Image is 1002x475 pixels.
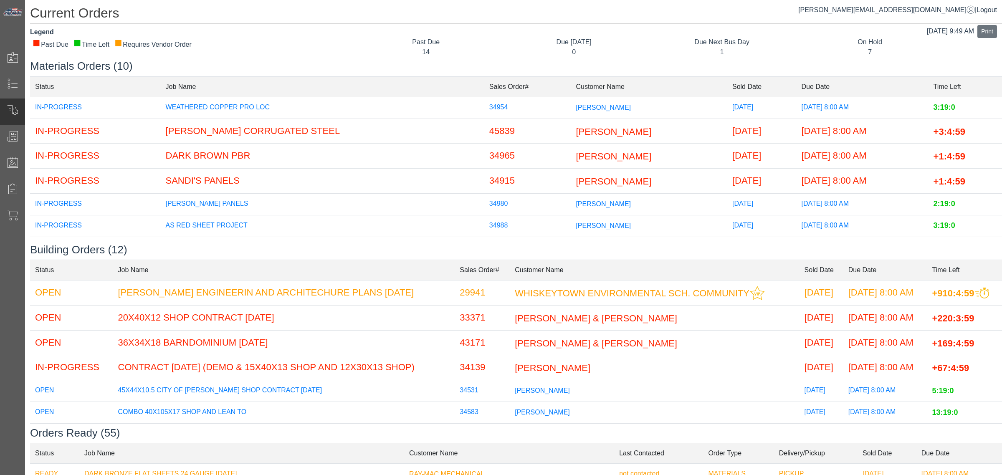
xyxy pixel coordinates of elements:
[932,387,954,395] span: 5:19:0
[484,237,571,258] td: 34990
[113,260,455,280] td: Job Name
[727,215,796,237] td: [DATE]
[796,97,928,119] td: [DATE] 8:00 AM
[484,168,571,193] td: 34915
[30,355,113,380] td: IN-PROGRESS
[30,260,113,280] td: Status
[515,363,590,373] span: [PERSON_NAME]
[576,126,651,136] span: [PERSON_NAME]
[916,443,1002,463] td: Due Date
[727,168,796,193] td: [DATE]
[727,76,796,97] td: Sold Date
[927,260,1002,280] td: Time Left
[30,193,161,215] td: IN-PROGRESS
[796,144,928,169] td: [DATE] 8:00 AM
[750,286,764,300] img: This customer should be prioritized
[484,144,571,169] td: 34965
[977,6,997,13] span: Logout
[30,97,161,119] td: IN-PROGRESS
[576,104,631,111] span: [PERSON_NAME]
[506,37,641,47] div: Due [DATE]
[843,402,927,424] td: [DATE] 8:00 AM
[515,313,677,323] span: [PERSON_NAME] & [PERSON_NAME]
[30,28,54,35] strong: Legend
[515,338,677,348] span: [PERSON_NAME] & [PERSON_NAME]
[30,5,1002,24] h1: Current Orders
[30,144,161,169] td: IN-PROGRESS
[800,330,843,355] td: [DATE]
[843,355,927,380] td: [DATE] 8:00 AM
[113,402,455,424] td: COMBO 40X105X17 SHOP AND LEAN TO
[30,237,161,258] td: IN-PROGRESS
[727,193,796,215] td: [DATE]
[73,40,109,50] div: Time Left
[843,330,927,355] td: [DATE] 8:00 AM
[798,6,975,13] a: [PERSON_NAME][EMAIL_ADDRESS][DOMAIN_NAME]
[932,313,974,323] span: +220:3:59
[455,402,510,424] td: 34583
[114,40,122,45] div: ■
[358,47,493,57] div: 14
[30,60,1002,73] h3: Materials Orders (10)
[484,97,571,119] td: 34954
[515,409,570,416] span: [PERSON_NAME]
[727,237,796,258] td: [DATE]
[113,280,455,305] td: [PERSON_NAME] ENGINEERIN AND ARCHITECHURE PLANS [DATE]
[934,176,965,187] span: +1:4:59
[927,28,974,35] span: [DATE] 9:49 AM
[113,380,455,402] td: 45X44X10.5 CITY OF [PERSON_NAME] SHOP CONTRACT [DATE]
[161,237,484,258] td: GREEN EPR AND RIDGE
[113,330,455,355] td: 36X34X18 BARNDOMINIUM [DATE]
[30,427,1002,440] h3: Orders Ready (55)
[30,76,161,97] td: Status
[800,424,843,445] td: [DATE]
[30,380,113,402] td: OPEN
[484,119,571,144] td: 45839
[33,40,68,50] div: Past Due
[654,47,789,57] div: 1
[30,215,161,237] td: IN-PROGRESS
[800,280,843,305] td: [DATE]
[455,330,510,355] td: 43171
[571,76,727,97] td: Customer Name
[161,76,484,97] td: Job Name
[796,237,928,258] td: [DATE] 8:00 AM
[727,144,796,169] td: [DATE]
[796,168,928,193] td: [DATE] 8:00 AM
[484,215,571,237] td: 34988
[3,8,23,17] img: Metals Direct Inc Logo
[843,424,927,445] td: [DATE] 8:00 AM
[455,280,510,305] td: 29941
[33,40,40,45] div: ■
[802,47,937,57] div: 7
[30,443,79,463] td: Status
[614,443,703,463] td: Last Contacted
[113,305,455,330] td: 20X40X12 SHOP CONTRACT [DATE]
[975,288,989,299] img: This order should be prioritized
[932,408,958,417] span: 13:19:0
[161,168,484,193] td: SANDI'S PANELS
[800,355,843,380] td: [DATE]
[515,387,570,394] span: [PERSON_NAME]
[576,200,631,207] span: [PERSON_NAME]
[727,97,796,119] td: [DATE]
[510,260,799,280] td: Customer Name
[932,338,974,348] span: +169:4:59
[576,151,651,162] span: [PERSON_NAME]
[727,119,796,144] td: [DATE]
[932,363,969,373] span: +67:4:59
[843,260,927,280] td: Due Date
[455,260,510,280] td: Sales Order#
[30,168,161,193] td: IN-PROGRESS
[934,200,955,208] span: 2:19:0
[802,37,937,47] div: On Hold
[934,222,955,230] span: 3:19:0
[796,76,928,97] td: Due Date
[30,330,113,355] td: OPEN
[796,193,928,215] td: [DATE] 8:00 AM
[30,305,113,330] td: OPEN
[161,144,484,169] td: DARK BROWN PBR
[800,402,843,424] td: [DATE]
[843,305,927,330] td: [DATE] 8:00 AM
